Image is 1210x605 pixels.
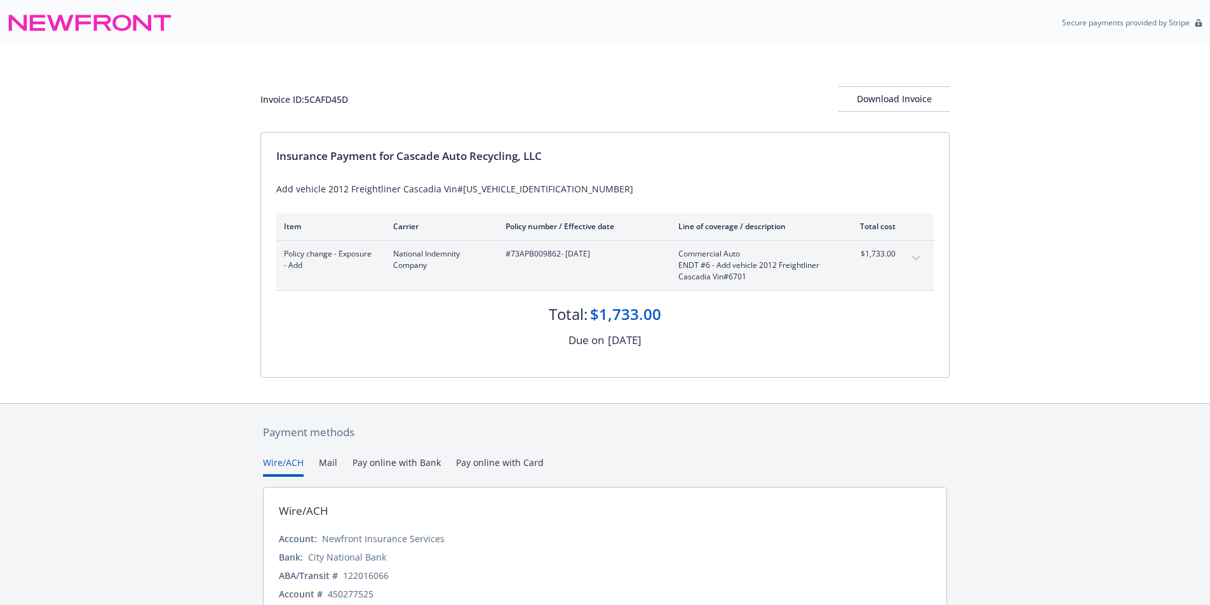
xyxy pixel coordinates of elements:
div: City National Bank [308,550,386,564]
button: Pay online with Card [456,456,544,477]
div: 122016066 [343,569,389,582]
div: Download Invoice [838,87,950,111]
div: Total cost [848,221,896,232]
div: Payment methods [263,424,947,441]
button: Wire/ACH [263,456,304,477]
div: [DATE] [608,332,642,349]
div: Due on [568,332,604,349]
button: Pay online with Bank [353,456,441,477]
div: $1,733.00 [590,303,661,325]
span: #73APB009862 - [DATE] [506,248,658,260]
div: Account: [279,532,317,545]
button: Download Invoice [838,86,950,112]
div: Item [284,221,373,232]
div: Invoice ID: 5CAFD45D [260,93,348,106]
div: Account # [279,587,323,601]
div: ABA/Transit # [279,569,338,582]
p: Secure payments provided by Stripe [1062,17,1190,28]
span: Commercial Auto [678,248,828,260]
div: Bank: [279,550,303,564]
span: Policy change - Exposure - Add [284,248,373,271]
span: Commercial AutoENDT #6 - Add vehicle 2012 Freightliner Cascadia Vin#6701 [678,248,828,283]
span: $1,733.00 [848,248,896,260]
div: 450277525 [328,587,373,601]
div: Wire/ACH [279,503,328,519]
div: Policy number / Effective date [506,221,658,232]
span: ENDT #6 - Add vehicle 2012 Freightliner Cascadia Vin#6701 [678,260,828,283]
div: Policy change - Exposure - AddNational Indemnity Company#73APB009862- [DATE]Commercial AutoENDT #... [276,241,934,290]
div: Total: [549,303,588,325]
span: National Indemnity Company [393,248,485,271]
button: Mail [319,456,337,477]
div: Carrier [393,221,485,232]
div: Newfront Insurance Services [322,532,445,545]
div: Add vehicle 2012 Freightliner Cascadia Vin#[US_VEHICLE_IDENTIFICATION_NUMBER] [276,182,934,196]
div: Line of coverage / description [678,221,828,232]
button: expand content [906,248,926,269]
div: Insurance Payment for Cascade Auto Recycling, LLC [276,148,934,164]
